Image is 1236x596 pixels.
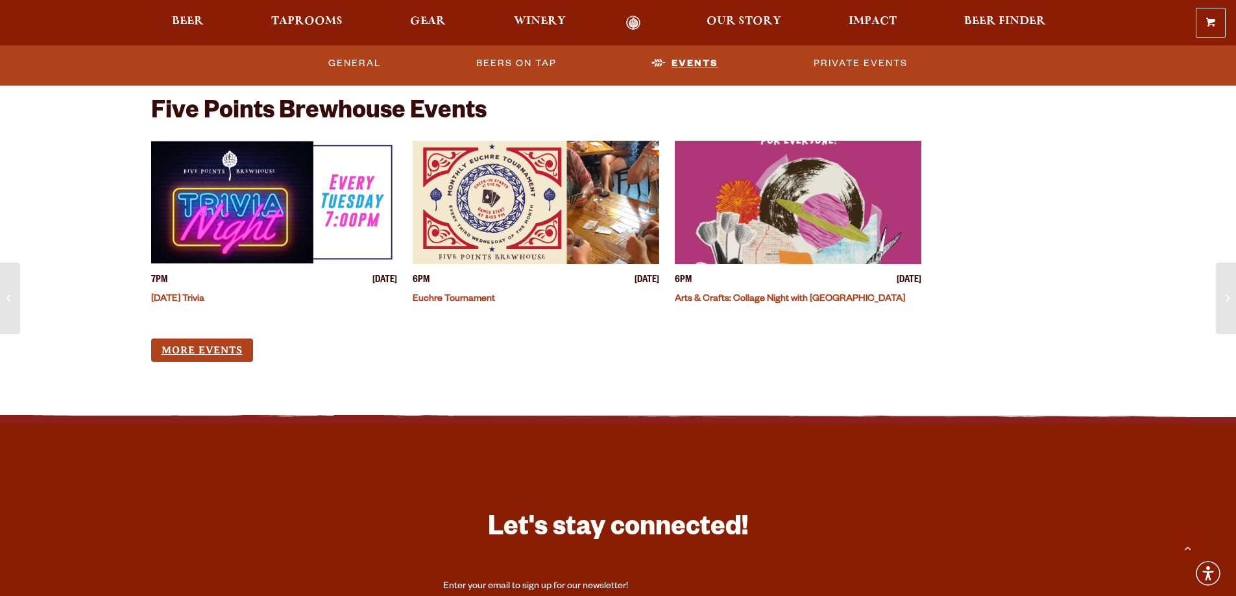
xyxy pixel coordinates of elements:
[402,16,454,30] a: Gear
[849,16,897,27] span: Impact
[164,16,212,30] a: Beer
[413,141,659,264] a: View event details
[413,294,495,305] a: Euchre Tournament
[413,274,430,288] span: 6PM
[172,16,204,27] span: Beer
[675,294,905,305] a: Arts & Crafts: Collage Night with [GEOGRAPHIC_DATA]
[151,99,487,128] h2: Five Points Brewhouse Events
[151,339,253,363] a: More Events (opens in a new window)
[505,16,574,30] a: Winery
[698,16,790,30] a: Our Story
[323,49,386,78] a: General
[514,16,566,27] span: Winery
[897,274,921,288] span: [DATE]
[263,16,351,30] a: Taprooms
[151,294,204,305] a: [DATE] Trivia
[609,16,658,30] a: Odell Home
[1194,559,1222,588] div: Accessibility Menu
[372,274,397,288] span: [DATE]
[635,274,659,288] span: [DATE]
[707,16,781,27] span: Our Story
[271,16,343,27] span: Taprooms
[840,16,905,30] a: Impact
[151,274,167,288] span: 7PM
[675,274,692,288] span: 6PM
[410,16,446,27] span: Gear
[443,511,794,549] h3: Let's stay connected!
[151,141,398,264] a: View event details
[675,141,921,264] a: View event details
[956,16,1054,30] a: Beer Finder
[808,49,913,78] a: Private Events
[443,580,794,593] div: Enter your email to sign up for our newsletter!
[1171,531,1204,564] a: Scroll to top
[964,16,1046,27] span: Beer Finder
[471,49,562,78] a: Beers on Tap
[646,49,723,78] a: Events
